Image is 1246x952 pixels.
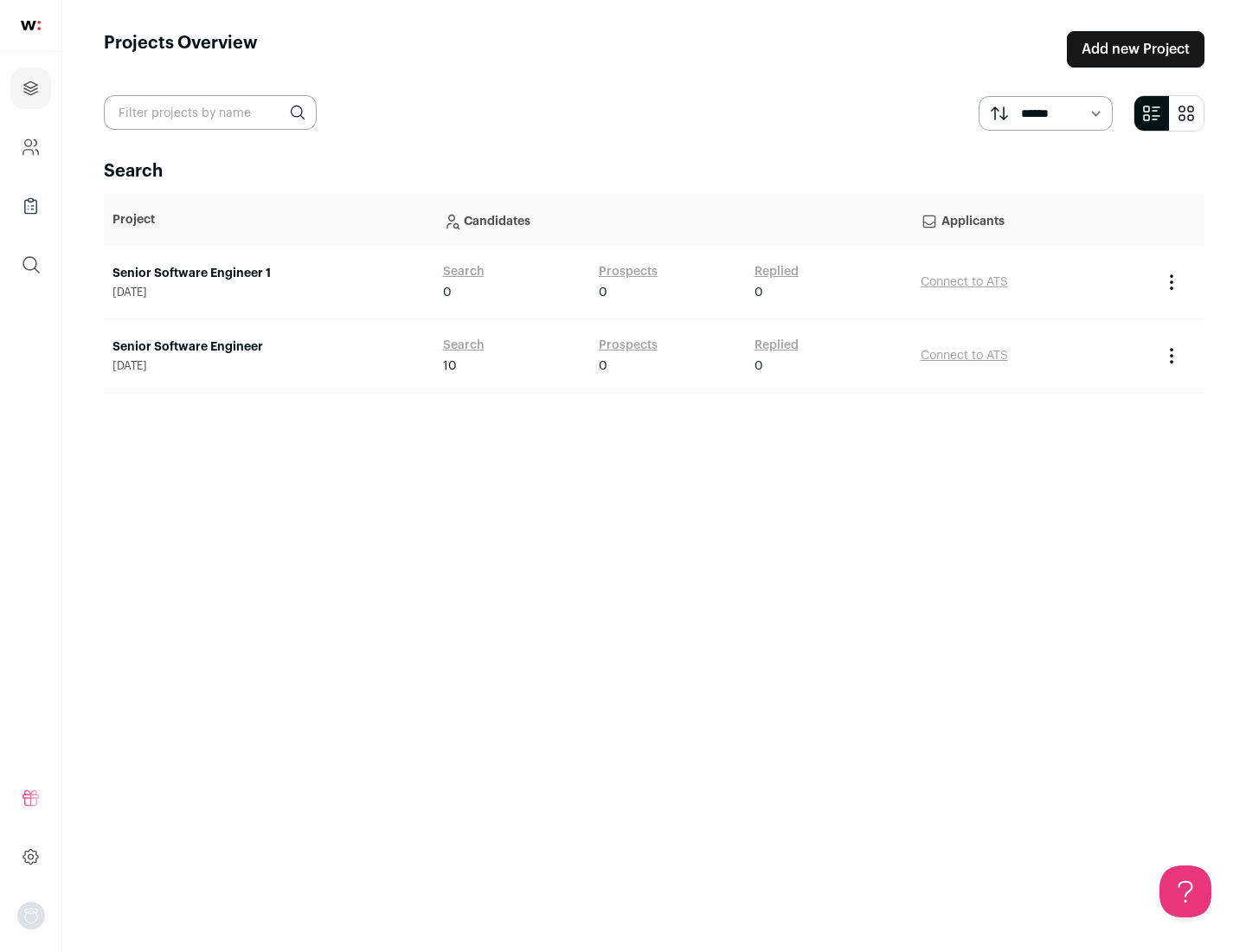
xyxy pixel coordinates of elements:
span: 0 [599,284,607,301]
span: 0 [443,284,452,301]
input: Filter projects by name [104,95,317,130]
span: 10 [443,357,457,375]
a: Company Lists [10,185,51,227]
p: Applicants [921,203,1144,237]
iframe: Help Scout Beacon - Open [1159,865,1211,917]
button: Open dropdown [17,902,45,929]
a: Add new Project [1067,31,1204,68]
span: 0 [755,357,763,375]
a: Connect to ATS [921,276,1008,288]
a: Prospects [599,337,658,354]
h1: Projects Overview [104,31,258,68]
a: Replied [755,263,799,280]
img: wellfound-shorthand-0d5821cbd27db2630d0214b213865d53afaa358527fdda9d0ea32b1df1b89c2c.svg [21,21,41,30]
a: Company and ATS Settings [10,126,51,168]
a: Senior Software Engineer [112,338,426,356]
span: [DATE] [112,286,426,299]
a: Senior Software Engineer 1 [112,265,426,282]
button: Project Actions [1161,345,1182,366]
img: nopic.png [17,902,45,929]
a: Replied [755,337,799,354]
h2: Search [104,159,1204,183]
a: Search [443,337,485,354]
p: Candidates [443,203,903,237]
span: 0 [599,357,607,375]
button: Project Actions [1161,272,1182,293]
span: [DATE] [112,359,426,373]
a: Search [443,263,485,280]
p: Project [112,211,426,228]
a: Projects [10,68,51,109]
a: Connect to ATS [921,350,1008,362]
a: Prospects [599,263,658,280]
span: 0 [755,284,763,301]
